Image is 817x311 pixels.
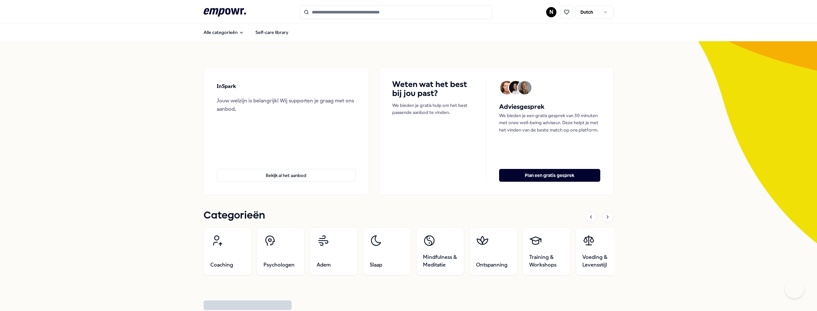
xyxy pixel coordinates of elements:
p: We bieden je een gratis gesprek van 30 minuten met onze well-being adviseur. Deze helpt je met he... [499,112,600,133]
span: Ontspanning [476,261,507,269]
span: Voeding & Levensstijl [582,253,617,269]
img: Avatar [518,81,531,94]
button: Bekijk al het aanbod [217,169,356,182]
img: Avatar [509,81,522,94]
p: InSpark [217,82,236,91]
a: Adem [310,227,358,275]
a: Voeding & Levensstijl [576,227,624,275]
nav: Main [198,26,294,39]
a: Slaap [363,227,411,275]
button: Plan een gratis gesprek [499,169,600,182]
button: Alle categorieën [198,26,249,39]
input: Search for products, categories or subcategories [300,5,492,19]
button: N [546,7,556,17]
a: Psychologen [257,227,305,275]
h4: Weten wat het best bij jou past? [392,80,473,98]
img: Avatar [500,81,514,94]
iframe: Help Scout Beacon - Open [785,279,804,298]
span: Psychologen [263,261,295,269]
div: Jouw welzijn is belangrijk! Wij supporten je graag met ons aanbod. [217,97,356,113]
h1: Categorieën [204,208,265,224]
a: Training & Workshops [522,227,570,275]
span: Training & Workshops [529,253,564,269]
p: We bieden je gratis hulp om het best passende aanbod te vinden. [392,102,473,116]
a: Self-care library [250,26,294,39]
a: Mindfulness & Meditatie [416,227,464,275]
span: Adem [317,261,331,269]
h5: Adviesgesprek [499,102,600,112]
span: Slaap [370,261,382,269]
span: Coaching [210,261,233,269]
a: Ontspanning [469,227,517,275]
a: Coaching [204,227,252,275]
a: Bekijk al het aanbod [217,159,356,182]
span: Mindfulness & Meditatie [423,253,457,269]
